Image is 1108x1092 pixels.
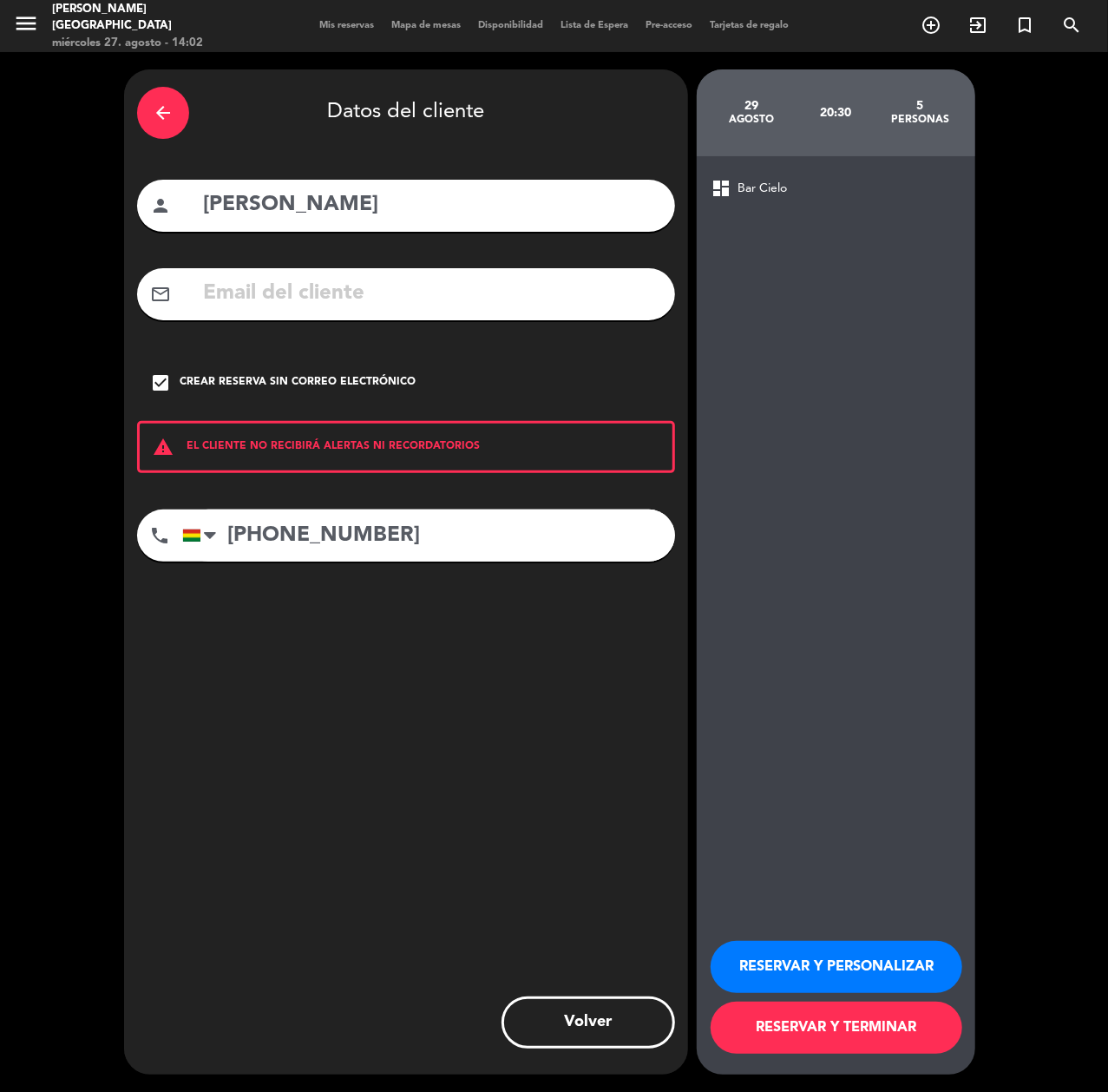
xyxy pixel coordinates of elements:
[1014,15,1035,36] i: turned_in_not
[150,372,171,393] i: check_box
[140,437,187,457] i: warning
[183,510,223,561] div: Bolivia: +591
[878,99,962,113] div: 5
[13,10,39,43] button: menu
[502,997,675,1049] button: Volver
[637,21,701,30] span: Pre-acceso
[180,374,416,391] div: Crear reserva sin correo electrónico
[711,941,962,993] button: RESERVAR Y PERSONALIZAR
[13,10,39,36] i: menu
[52,1,264,35] div: [PERSON_NAME][GEOGRAPHIC_DATA]
[383,21,469,30] span: Mapa de mesas
[701,21,797,30] span: Tarjetas de regalo
[201,276,662,312] input: Email del cliente
[149,525,170,546] i: phone
[150,195,171,216] i: person
[1061,15,1082,36] i: search
[311,21,383,30] span: Mis reservas
[710,99,794,113] div: 29
[137,82,675,143] div: Datos del cliente
[52,35,264,52] div: miércoles 27. agosto - 14:02
[710,113,794,127] div: agosto
[182,510,675,562] input: Número de teléfono...
[878,113,962,127] div: personas
[153,102,174,123] i: arrow_back
[967,15,988,36] i: exit_to_app
[921,15,941,36] i: add_circle_outline
[552,21,637,30] span: Lista de Espera
[738,179,787,199] span: Bar Cielo
[711,178,731,199] span: dashboard
[711,1002,962,1054] button: RESERVAR Y TERMINAR
[794,82,878,143] div: 20:30
[201,187,662,223] input: Nombre del cliente
[150,284,171,305] i: mail_outline
[469,21,552,30] span: Disponibilidad
[137,421,675,473] div: EL CLIENTE NO RECIBIRÁ ALERTAS NI RECORDATORIOS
